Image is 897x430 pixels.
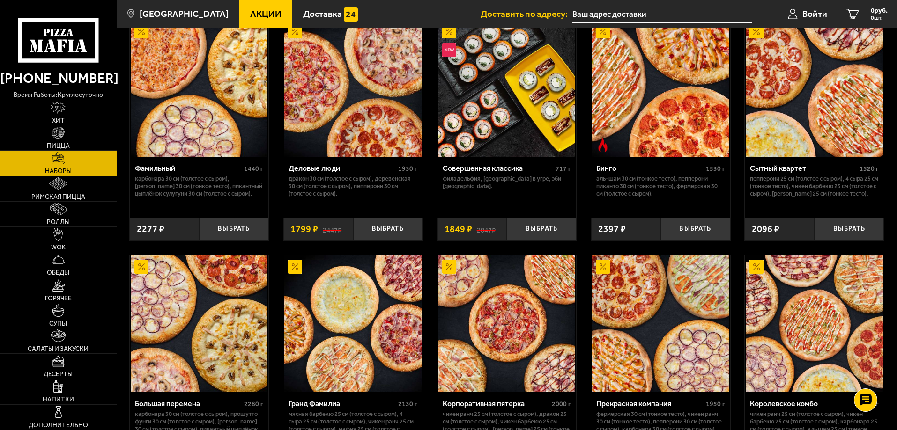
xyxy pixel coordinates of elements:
[750,164,857,173] div: Сытный квартет
[131,20,267,157] img: Фамильный
[137,225,164,234] span: 2277 ₽
[443,164,554,173] div: Совершенная классика
[706,400,725,408] span: 1950 г
[437,255,577,392] a: АкционныйКорпоративная пятерка
[47,270,69,276] span: Обеды
[591,20,730,157] a: АкционныйОстрое блюдоБинго
[871,15,888,21] span: 0 шт.
[871,7,888,14] span: 0 руб.
[443,175,571,190] p: Филадельфия, [GEOGRAPHIC_DATA] в угре, Эби [GEOGRAPHIC_DATA].
[135,399,242,408] div: Большая перемена
[288,260,302,274] img: Акционный
[556,165,571,173] span: 717 г
[284,255,421,392] img: Гранд Фамилиа
[750,175,879,197] p: Пепперони 25 см (толстое с сыром), 4 сыра 25 см (тонкое тесто), Чикен Барбекю 25 см (толстое с сы...
[552,400,571,408] span: 2000 г
[596,138,610,152] img: Острое блюдо
[815,218,884,241] button: Выбрать
[131,255,267,392] img: Большая перемена
[47,143,70,149] span: Пицца
[130,20,269,157] a: АкционныйФамильный
[134,25,148,39] img: Акционный
[442,25,456,39] img: Акционный
[290,225,318,234] span: 1799 ₽
[303,9,342,18] span: Доставка
[49,321,67,327] span: Супы
[135,175,264,197] p: Карбонара 30 см (толстое с сыром), [PERSON_NAME] 30 см (тонкое тесто), Пикантный цыплёнок сулугун...
[749,260,764,274] img: Акционный
[398,165,417,173] span: 1930 г
[135,164,242,173] div: Фамильный
[438,255,575,392] img: Корпоративная пятерка
[134,260,148,274] img: Акционный
[284,20,421,157] img: Деловые люди
[591,255,730,392] a: АкционныйПрекрасная компания
[31,194,85,200] span: Римская пицца
[398,400,417,408] span: 2130 г
[199,218,268,241] button: Выбрать
[438,20,575,157] img: Совершенная классика
[660,218,730,241] button: Выбрать
[745,255,884,392] a: АкционныйКоролевское комбо
[250,9,282,18] span: Акции
[745,20,884,157] a: АкционныйСытный квартет
[596,260,610,274] img: Акционный
[44,371,73,378] span: Десерты
[592,20,729,157] img: Бинго
[283,255,423,392] a: АкционныйГранд Фамилиа
[47,219,70,226] span: Роллы
[52,117,65,124] span: Хит
[289,175,417,197] p: Дракон 30 см (толстое с сыром), Деревенская 30 см (толстое с сыром), Пепперони 30 см (толстое с с...
[283,20,423,157] a: АкционныйДеловые люди
[353,218,423,241] button: Выбрать
[596,175,725,197] p: Аль-Шам 30 см (тонкое тесто), Пепперони Пиканто 30 см (тонкое тесто), Фермерская 30 см (толстое с...
[51,244,66,251] span: WOK
[437,20,577,157] a: АкционныйНовинкаСовершенная классика
[288,25,302,39] img: Акционный
[289,399,396,408] div: Гранд Фамилиа
[596,399,704,408] div: Прекрасная компания
[442,43,456,57] img: Новинка
[244,400,263,408] span: 2280 г
[592,255,729,392] img: Прекрасная компания
[706,165,725,173] span: 1530 г
[28,346,89,352] span: Салаты и закуски
[289,164,396,173] div: Деловые люди
[244,165,263,173] span: 1440 г
[130,255,269,392] a: АкционныйБольшая перемена
[481,9,572,18] span: Доставить по адресу:
[596,164,704,173] div: Бинго
[443,399,550,408] div: Корпоративная пятерка
[749,25,764,39] img: Акционный
[323,225,341,234] s: 2447 ₽
[598,225,626,234] span: 2397 ₽
[45,168,72,175] span: Наборы
[750,399,857,408] div: Королевское комбо
[344,7,358,22] img: 15daf4d41897b9f0e9f617042186c801.svg
[442,260,456,274] img: Акционный
[752,225,779,234] span: 2096 ₽
[45,295,72,302] span: Горячее
[746,20,883,157] img: Сытный квартет
[572,6,752,23] input: Ваш адрес доставки
[29,422,88,429] span: Дополнительно
[860,165,879,173] span: 1520 г
[477,225,496,234] s: 2047 ₽
[507,218,576,241] button: Выбрать
[43,396,74,403] span: Напитки
[746,255,883,392] img: Королевское комбо
[596,25,610,39] img: Акционный
[802,9,827,18] span: Войти
[445,225,472,234] span: 1849 ₽
[140,9,229,18] span: [GEOGRAPHIC_DATA]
